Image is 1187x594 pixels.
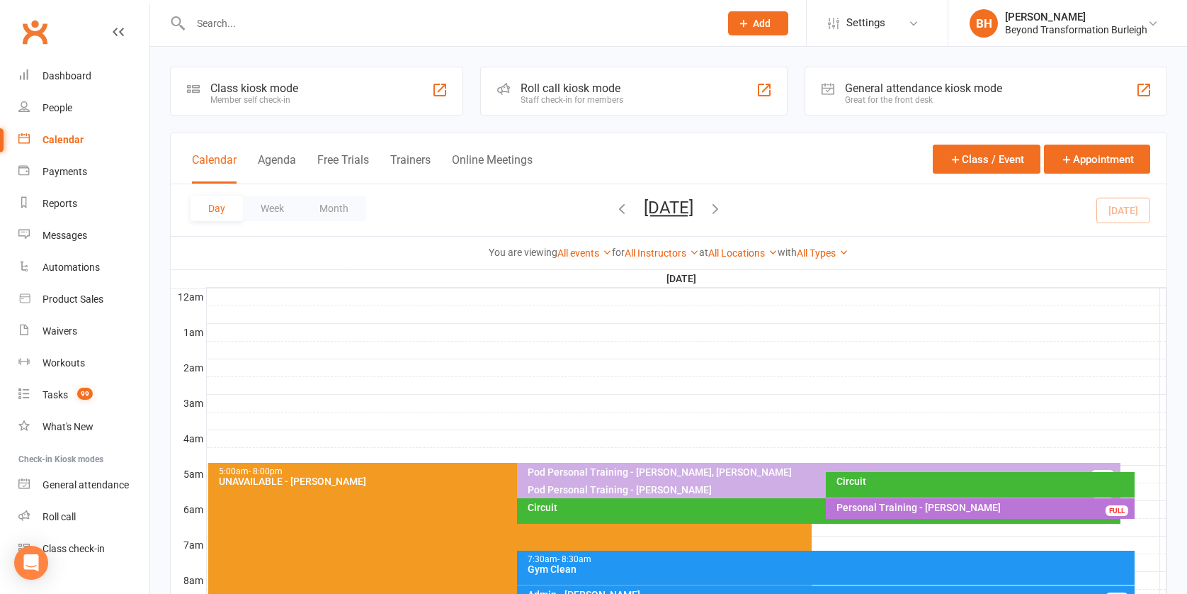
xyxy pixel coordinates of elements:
[18,284,149,315] a: Product Sales
[1106,505,1128,516] div: FULL
[489,247,557,258] strong: You are viewing
[18,347,149,379] a: Workouts
[18,156,149,188] a: Payments
[14,546,48,580] div: Open Intercom Messenger
[171,465,206,483] th: 5am
[42,511,76,522] div: Roll call
[171,430,206,447] th: 4am
[18,124,149,156] a: Calendar
[42,134,84,145] div: Calendar
[42,421,93,432] div: What's New
[521,82,623,95] div: Roll call kiosk mode
[42,293,103,305] div: Product Sales
[1091,470,1114,481] div: FULL
[18,92,149,124] a: People
[1005,23,1147,36] div: Beyond Transformation Burleigh
[390,153,431,184] button: Trainers
[42,166,87,177] div: Payments
[171,500,206,518] th: 6am
[18,188,149,220] a: Reports
[728,11,788,35] button: Add
[1044,145,1150,174] button: Appointment
[527,467,1118,477] div: Pod Personal Training - [PERSON_NAME], [PERSON_NAME]
[42,479,129,491] div: General attendance
[42,389,68,400] div: Tasks
[42,325,77,337] div: Waivers
[17,14,52,50] a: Clubworx
[1005,11,1147,23] div: [PERSON_NAME]
[753,18,771,29] span: Add
[557,554,591,564] span: - 8:30am
[527,564,1132,574] div: Gym Clean
[527,485,1118,495] div: Pod Personal Training - [PERSON_NAME]
[527,503,1118,512] div: Circuit
[527,555,1132,564] div: 7:30am
[171,536,206,554] th: 7am
[18,220,149,252] a: Messages
[625,247,699,259] a: All Instructors
[218,467,809,476] div: 5:00am
[18,60,149,92] a: Dashboard
[171,323,206,341] th: 1am
[42,262,100,273] div: Automations
[612,247,625,258] strong: for
[171,359,206,376] th: 2am
[206,270,1160,288] th: [DATE]
[210,95,298,105] div: Member self check-in
[933,145,1040,174] button: Class / Event
[42,198,77,209] div: Reports
[644,198,693,218] button: [DATE]
[171,571,206,589] th: 8am
[845,82,1002,95] div: General attendance kiosk mode
[557,247,612,259] a: All events
[302,196,366,221] button: Month
[699,247,708,258] strong: at
[708,247,778,259] a: All Locations
[836,503,1132,512] div: Personal Training - [PERSON_NAME]
[258,153,296,184] button: Agenda
[218,476,809,486] div: UNAVAILABLE - [PERSON_NAME]
[192,153,237,184] button: Calendar
[42,70,91,82] div: Dashboard
[18,411,149,443] a: What's New
[452,153,533,184] button: Online Meetings
[521,95,623,105] div: Staff check-in for members
[836,476,1132,486] div: Circuit
[18,379,149,411] a: Tasks 99
[18,315,149,347] a: Waivers
[845,95,1002,105] div: Great for the front desk
[42,230,87,241] div: Messages
[249,466,283,476] span: - 8:00pm
[77,388,93,400] span: 99
[18,501,149,533] a: Roll call
[186,13,710,33] input: Search...
[317,153,369,184] button: Free Trials
[970,9,998,38] div: BH
[846,7,885,39] span: Settings
[42,357,85,369] div: Workouts
[18,469,149,501] a: General attendance kiosk mode
[18,533,149,565] a: Class kiosk mode
[42,543,105,554] div: Class check-in
[191,196,243,221] button: Day
[778,247,797,258] strong: with
[42,102,72,113] div: People
[171,288,206,306] th: 12am
[210,82,298,95] div: Class kiosk mode
[797,247,848,259] a: All Types
[243,196,302,221] button: Week
[171,394,206,412] th: 3am
[18,252,149,284] a: Automations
